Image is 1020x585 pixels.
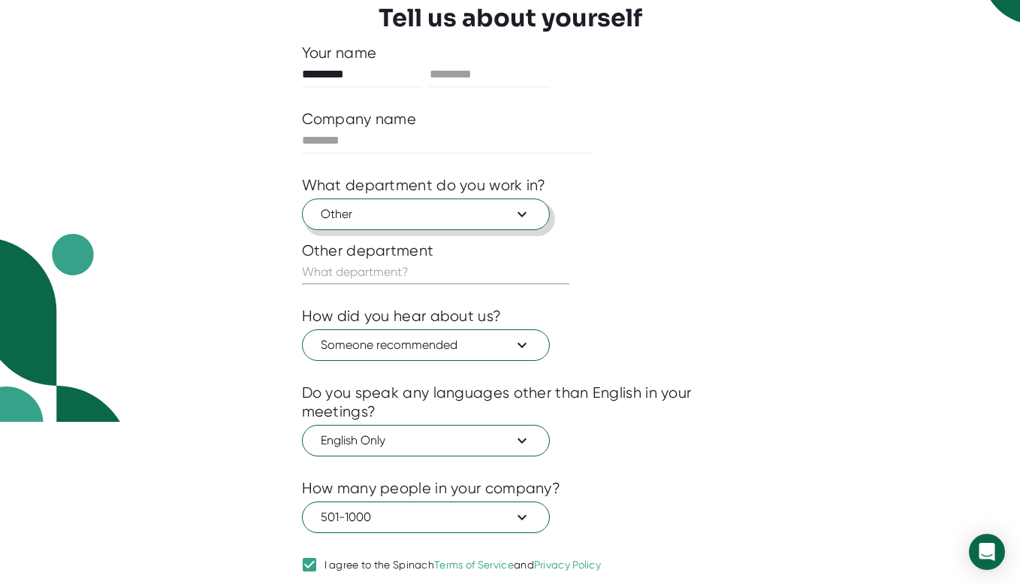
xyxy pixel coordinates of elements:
span: Someone recommended [321,336,531,354]
div: How many people in your company? [302,479,561,498]
h3: Tell us about yourself [379,4,642,32]
a: Privacy Policy [534,559,601,571]
div: I agree to the Spinach and [324,559,602,572]
div: What department do you work in? [302,176,546,195]
button: Other [302,199,550,230]
span: 501-1000 [321,508,531,526]
div: Other department [302,241,719,260]
div: Do you speak any languages other than English in your meetings? [302,383,719,421]
button: English Only [302,425,550,456]
div: Open Intercom Messenger [969,534,1005,570]
div: Your name [302,44,719,62]
a: Terms of Service [434,559,514,571]
button: 501-1000 [302,502,550,533]
div: How did you hear about us? [302,307,502,326]
span: English Only [321,432,531,450]
button: Someone recommended [302,329,550,361]
div: Company name [302,110,417,129]
input: What department? [302,260,569,284]
span: Other [321,205,531,223]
